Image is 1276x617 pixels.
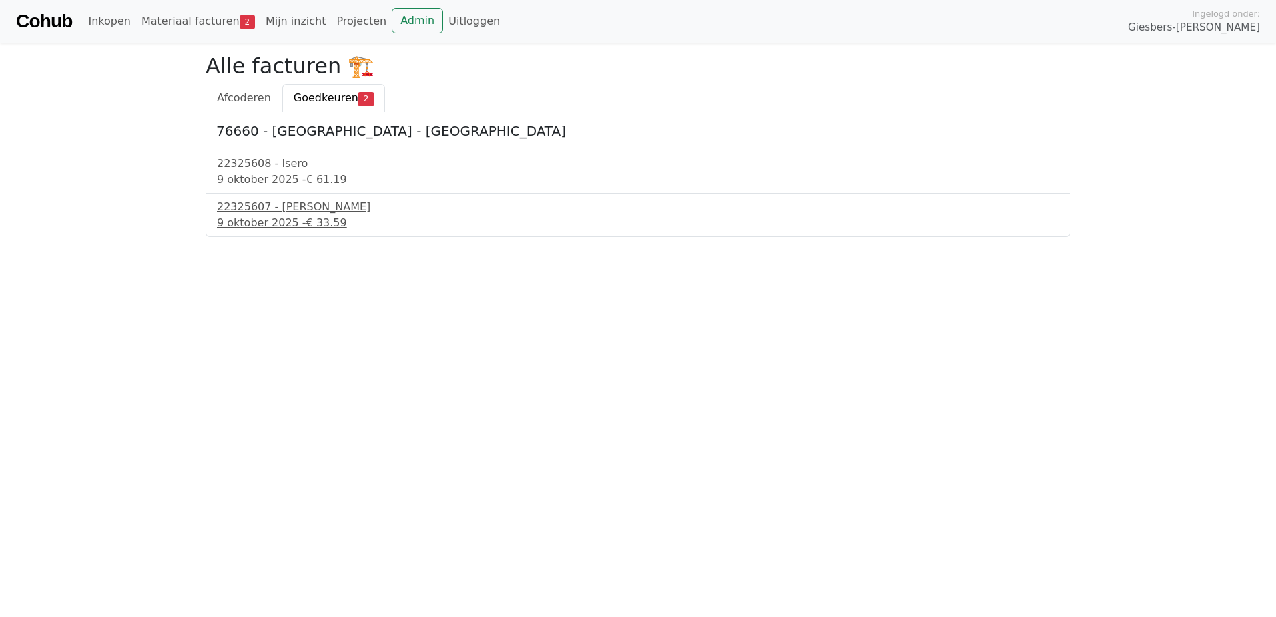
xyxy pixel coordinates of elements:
[216,123,1060,139] h5: 76660 - [GEOGRAPHIC_DATA] - [GEOGRAPHIC_DATA]
[306,216,347,229] span: € 33.59
[1128,20,1260,35] span: Giesbers-[PERSON_NAME]
[206,84,282,112] a: Afcoderen
[217,199,1059,215] div: 22325607 - [PERSON_NAME]
[1192,7,1260,20] span: Ingelogd onder:
[282,84,385,112] a: Goedkeuren2
[306,173,347,186] span: € 61.19
[217,172,1059,188] div: 9 oktober 2025 -
[260,8,332,35] a: Mijn inzicht
[217,156,1059,172] div: 22325608 - Isero
[240,15,255,29] span: 2
[217,215,1059,231] div: 9 oktober 2025 -
[16,5,72,37] a: Cohub
[217,91,271,104] span: Afcoderen
[217,156,1059,188] a: 22325608 - Isero9 oktober 2025 -€ 61.19
[217,199,1059,231] a: 22325607 - [PERSON_NAME]9 oktober 2025 -€ 33.59
[358,92,374,106] span: 2
[443,8,505,35] a: Uitloggen
[392,8,443,33] a: Admin
[294,91,358,104] span: Goedkeuren
[83,8,135,35] a: Inkopen
[206,53,1070,79] h2: Alle facturen 🏗️
[136,8,260,35] a: Materiaal facturen2
[331,8,392,35] a: Projecten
